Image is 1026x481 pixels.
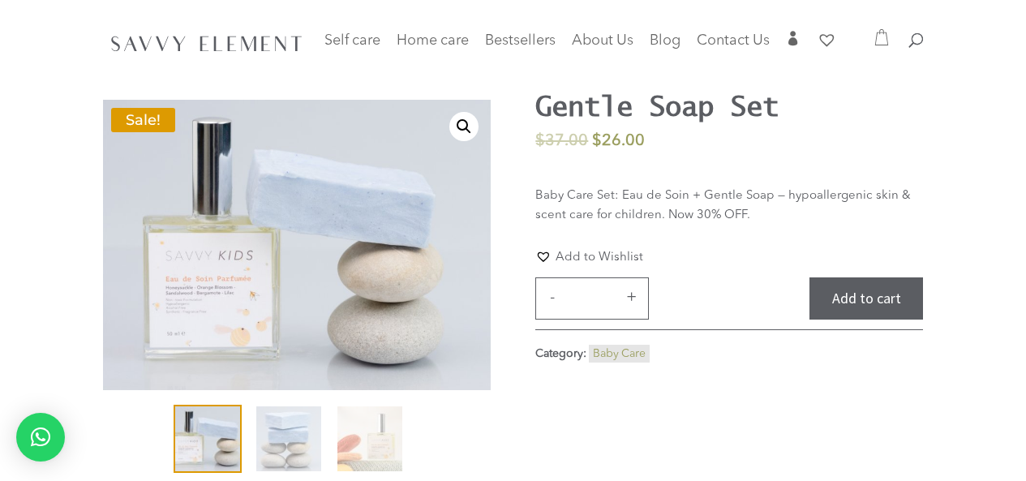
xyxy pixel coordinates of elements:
a: View full-screen image gallery [449,112,479,141]
span: $ [592,133,602,149]
span: Contact Us [697,33,770,48]
bdi: 37.00 [535,133,588,149]
a: Baby Care [593,348,646,359]
button: Add to cart [809,277,923,320]
a: Contact Us [697,35,770,58]
a: Blog [650,35,680,58]
span: Sale! [111,108,175,132]
a: Home care [397,35,469,67]
span: Self care [324,33,380,48]
a: Add to Wishlist [535,248,643,265]
a: Self care [324,35,380,67]
img: Savvy Kids Eau de Soin Parfumée + Gentle Soap Set [103,100,491,391]
p: Baby Care Set: Eau de Soin + Gentle Soap — hypoallergenic skin & scent care for children. Now 30%... [535,187,923,225]
span: $ [535,133,545,149]
span: About Us [572,33,633,48]
span: Category: [535,348,586,359]
img: SavvyElement [106,30,307,56]
span: Add to Wishlist [556,251,643,264]
span: Bestsellers [485,33,556,48]
img: Savvy Kids Eau de Soin Parfumée + Gentle Soap Set - Image 3 [337,406,402,471]
img: Savvy Kids Eau de Soin Parfumée + Gentle Soap Set - Image 2 [256,406,321,471]
a: Bestsellers [485,35,556,58]
input: Product quantity [567,278,616,319]
a: About Us [572,35,633,58]
button: - [540,287,565,307]
a:  [786,31,801,58]
bdi: 26.00 [592,133,645,149]
span:  [786,31,801,45]
span: Home care [397,33,469,48]
img: Savvy Kids Eau de Soin Parfumée + Gentle Soap Set [175,406,240,471]
span: Blog [650,33,680,48]
button: + [619,287,643,307]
